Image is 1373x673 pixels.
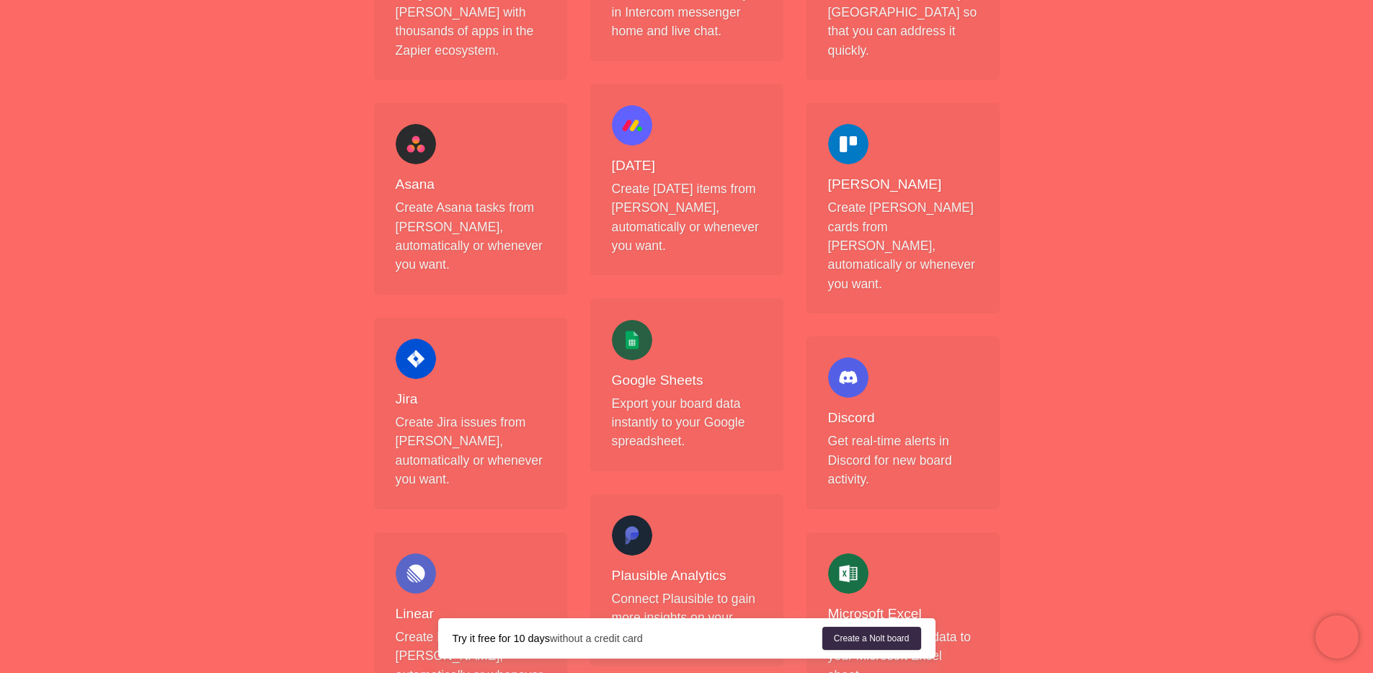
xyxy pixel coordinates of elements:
p: Get real-time alerts in Discord for new board activity. [828,432,978,489]
h4: Asana [396,176,546,194]
h4: [PERSON_NAME] [828,176,978,194]
p: Create [PERSON_NAME] cards from [PERSON_NAME], automatically or whenever you want. [828,198,978,293]
iframe: Chatra live chat [1315,615,1359,659]
strong: Try it free for 10 days [453,633,550,644]
a: Create a Nolt board [822,627,921,650]
p: Create Asana tasks from [PERSON_NAME], automatically or whenever you want. [396,198,546,275]
h4: [DATE] [612,157,762,175]
p: Create Jira issues from [PERSON_NAME], automatically or whenever you want. [396,413,546,489]
h4: Jira [396,391,546,409]
h4: Discord [828,409,978,427]
p: Create [DATE] items from [PERSON_NAME], automatically or whenever you want. [612,179,762,256]
h4: Google Sheets [612,372,762,390]
p: Connect Plausible to gain more insights on your board visitors. [612,589,762,646]
h4: Linear [396,605,546,623]
h4: Plausible Analytics [612,567,762,585]
div: without a credit card [453,631,822,646]
h4: Microsoft Excel [828,605,978,623]
p: Export your board data instantly to your Google spreadsheet. [612,394,762,451]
